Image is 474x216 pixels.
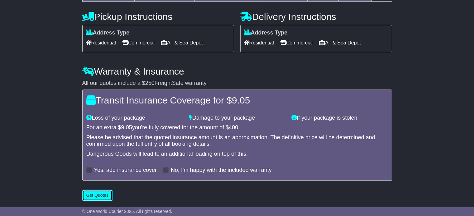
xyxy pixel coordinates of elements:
[121,124,132,131] span: 9.05
[171,167,272,174] label: No, I'm happy with the included warranty
[86,151,388,158] div: Dangerous Goods will lead to an additional loading on top of this.
[94,167,157,174] label: Yes, add insurance cover
[244,38,274,48] span: Residential
[232,95,250,105] span: 9.05
[288,115,391,122] div: If your package is stolen
[86,30,130,36] label: Address Type
[82,11,234,22] h4: Pickup Instructions
[229,124,238,131] span: 400
[319,38,361,48] span: Air & Sea Depot
[83,115,186,122] div: Loss of your package
[82,190,113,201] button: Get Quotes
[86,95,388,105] h4: Transit Insurance Coverage for $
[186,115,288,122] div: Damage to your package
[82,209,172,214] span: © One World Courier 2025. All rights reserved.
[122,38,155,48] span: Commercial
[86,124,388,131] div: For an extra $ you're fully covered for the amount of $ .
[240,11,392,22] h4: Delivery Instructions
[82,66,392,76] h4: Warranty & Insurance
[280,38,313,48] span: Commercial
[82,80,392,87] div: All our quotes include a $ FreightSafe warranty.
[244,30,288,36] label: Address Type
[161,38,203,48] span: Air & Sea Depot
[145,80,155,86] span: 250
[86,38,116,48] span: Residential
[86,134,388,148] div: Please be advised that the quoted insurance amount is an approximation. The definitive price will...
